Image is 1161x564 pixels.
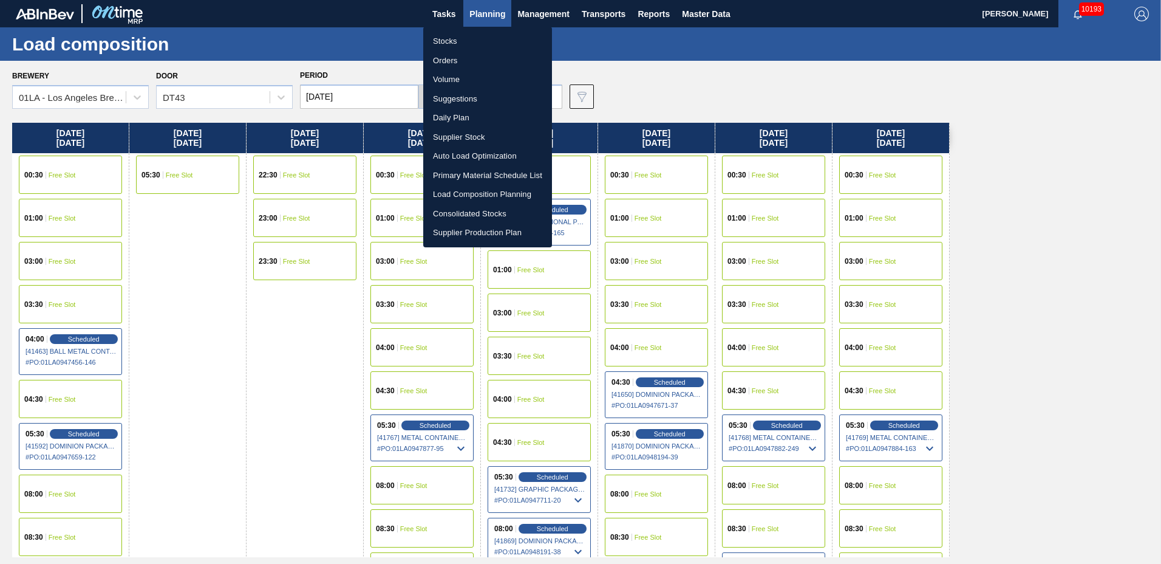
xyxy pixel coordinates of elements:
a: Auto Load Optimization [423,146,552,166]
a: Consolidated Stocks [423,204,552,224]
a: Load Composition Planning [423,185,552,204]
a: Daily Plan [423,108,552,128]
a: Orders [423,51,552,70]
a: Supplier Stock [423,128,552,147]
a: Supplier Production Plan [423,223,552,242]
a: Stocks [423,32,552,51]
a: Volume [423,70,552,89]
a: Primary Material Schedule List [423,166,552,185]
a: Suggestions [423,89,552,109]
